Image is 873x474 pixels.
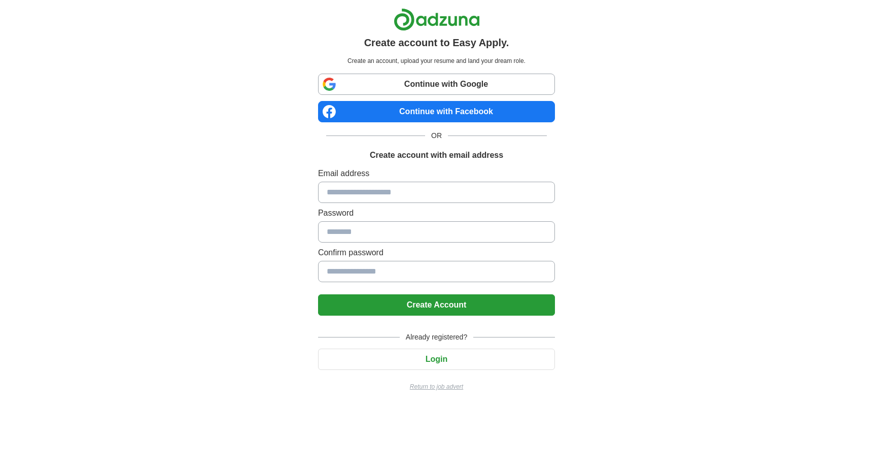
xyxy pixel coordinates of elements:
[370,149,503,161] h1: Create account with email address
[318,101,555,122] a: Continue with Facebook
[318,355,555,363] a: Login
[394,8,480,31] img: Adzuna logo
[318,74,555,95] a: Continue with Google
[318,207,555,219] label: Password
[318,247,555,259] label: Confirm password
[318,167,555,180] label: Email address
[320,56,553,65] p: Create an account, upload your resume and land your dream role.
[318,349,555,370] button: Login
[425,130,448,141] span: OR
[364,35,509,50] h1: Create account to Easy Apply.
[400,332,473,343] span: Already registered?
[318,382,555,391] a: Return to job advert
[318,294,555,316] button: Create Account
